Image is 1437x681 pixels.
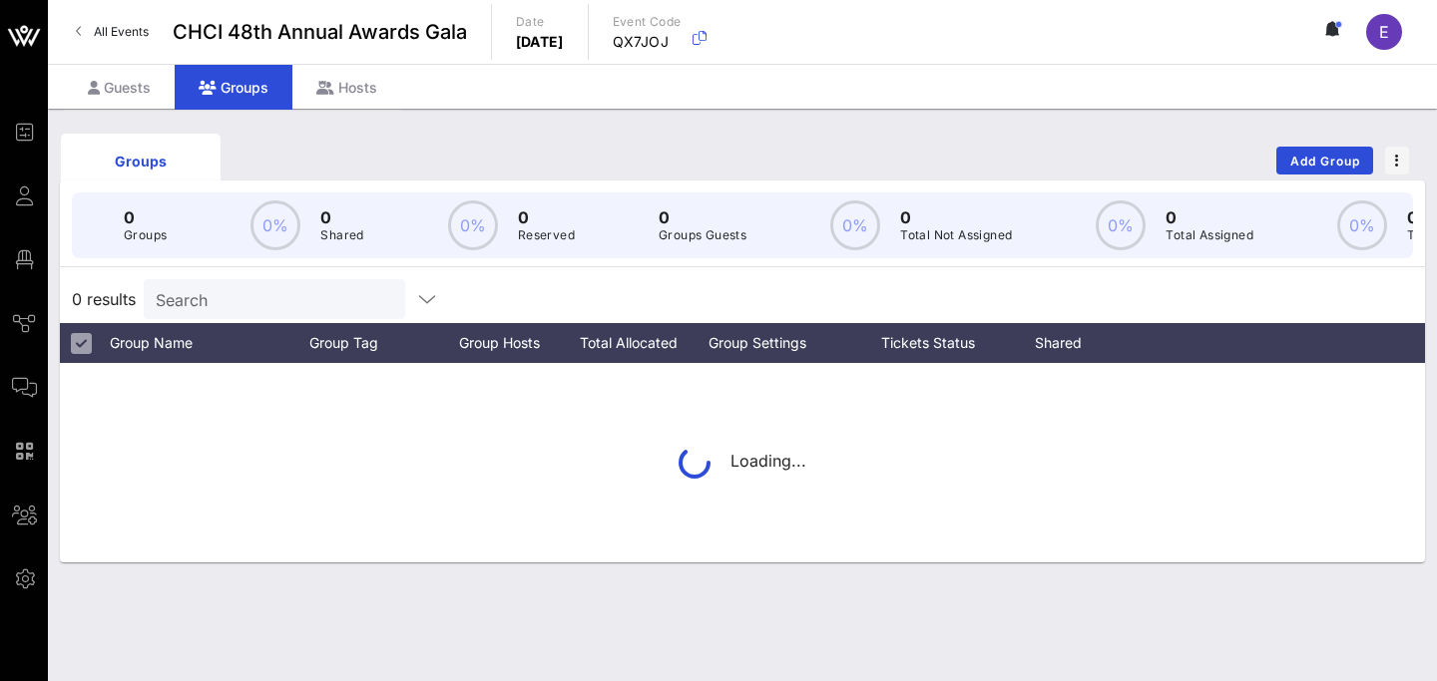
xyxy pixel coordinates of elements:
div: Groups [76,151,206,171]
p: Shared [320,225,363,245]
span: E [1379,22,1389,42]
div: E [1366,14,1402,50]
div: Loading... [679,447,806,479]
p: Event Code [613,12,682,32]
p: 0 [124,205,167,229]
button: Add Group [1276,147,1373,174]
span: 0 results [72,287,136,311]
p: 0 [900,205,1012,229]
p: Groups Guests [659,225,746,245]
p: Reserved [518,225,575,245]
span: CHCI 48th Annual Awards Gala [173,17,467,47]
div: Group Hosts [449,323,569,363]
div: Shared [1008,323,1128,363]
span: Add Group [1289,154,1361,169]
div: Group Tag [309,323,449,363]
p: QX7JOJ [613,32,682,52]
p: 0 [1166,205,1253,229]
p: 0 [320,205,363,229]
div: Group Settings [709,323,848,363]
p: [DATE] [516,32,564,52]
div: Total Allocated [569,323,709,363]
span: All Events [94,24,149,39]
p: Total Assigned [1166,225,1253,245]
p: Date [516,12,564,32]
p: Total Not Assigned [900,225,1012,245]
a: All Events [64,16,161,48]
div: Hosts [292,65,401,110]
p: 0 [518,205,575,229]
div: Tickets Status [848,323,1008,363]
div: Group Name [110,323,309,363]
p: Groups [124,225,167,245]
div: Guests [64,65,175,110]
div: Groups [175,65,292,110]
p: 0 [659,205,746,229]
